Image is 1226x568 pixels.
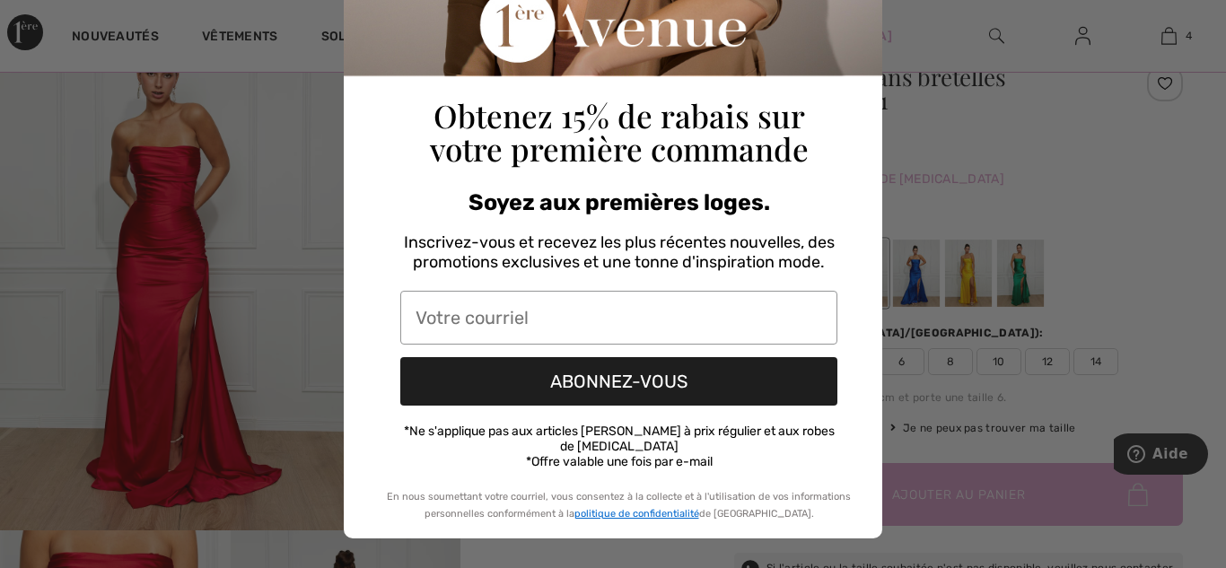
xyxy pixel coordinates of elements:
[387,491,851,520] span: En nous soumettant votre courriel, vous consentez à la collecte et à l'utilisation de vos informa...
[526,454,713,469] span: *Offre valable une fois par e-mail
[574,508,699,520] a: politique de confidentialité
[404,232,835,272] span: Inscrivez-vous et recevez les plus récentes nouvelles, des promotions exclusives et une tonne d'i...
[39,13,74,29] span: Aide
[469,189,770,215] span: Soyez aux premières loges.
[400,357,837,406] button: ABONNEZ-VOUS
[430,94,809,170] span: Obtenez 15% de rabais sur votre première commande
[404,424,835,454] span: *Ne s'applique pas aux articles [PERSON_NAME] à prix régulier et aux robes de [MEDICAL_DATA]
[400,291,837,345] input: Votre courriel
